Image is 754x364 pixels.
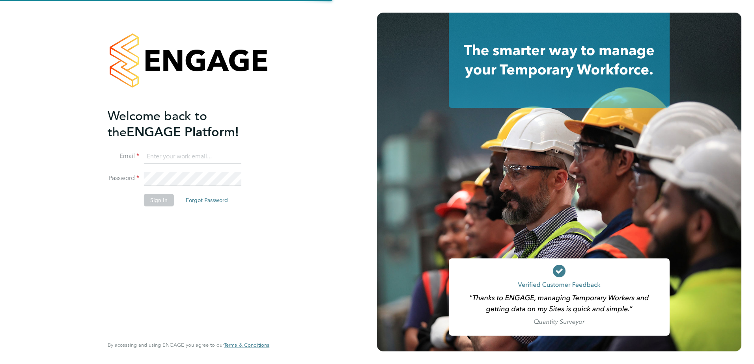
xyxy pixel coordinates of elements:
[108,342,269,348] span: By accessing and using ENGAGE you agree to our
[108,108,207,140] span: Welcome back to the
[108,174,139,182] label: Password
[144,194,174,206] button: Sign In
[108,152,139,160] label: Email
[179,194,234,206] button: Forgot Password
[108,108,261,140] h2: ENGAGE Platform!
[144,150,241,164] input: Enter your work email...
[224,342,269,348] a: Terms & Conditions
